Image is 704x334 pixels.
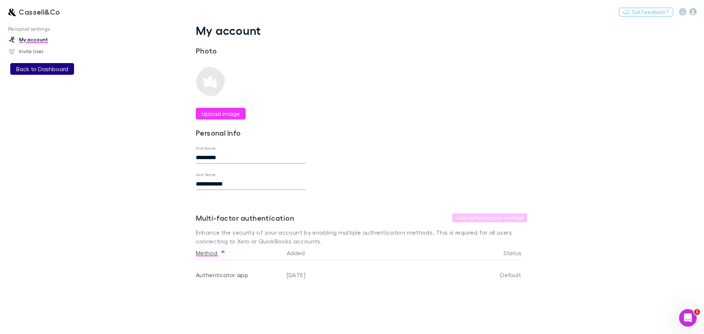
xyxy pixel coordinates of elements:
h3: Personal Info [196,128,306,137]
label: Upload image [202,109,240,118]
p: Enhance the security of your account by enabling multiple authentication methods. This is require... [196,228,527,246]
button: Added [287,246,313,260]
h3: Multi-factor authentication [196,213,294,222]
iframe: Intercom live chat [679,309,697,327]
a: Invite User [1,45,99,57]
button: Upload image [196,108,246,120]
div: Authenticator app [196,260,281,290]
h3: Photo [196,46,306,55]
button: Status [503,246,530,260]
label: First Name [196,146,216,151]
button: Back to Dashboard [10,63,74,75]
img: Cassell&Co's Logo [7,7,16,16]
button: Method [196,246,226,260]
p: Personal settings [1,25,99,34]
button: Got Feedback? [619,8,673,16]
a: My account [1,34,99,45]
button: Add authentication method [452,213,527,222]
div: [DATE] [284,260,455,290]
h3: Cassell&Co [19,7,60,16]
a: Cassell&Co [3,3,65,21]
h1: My account [196,23,527,37]
div: Default [455,260,521,290]
span: 1 [694,309,700,315]
img: Preview [196,67,225,96]
label: Last Name [196,172,216,177]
